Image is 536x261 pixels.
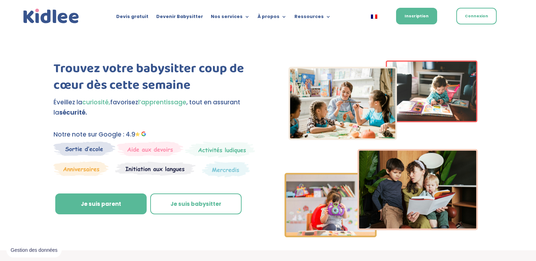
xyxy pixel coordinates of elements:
[284,60,478,237] img: Imgs-2
[371,14,377,19] img: Français
[294,14,331,22] a: Ressources
[456,8,497,24] a: Connexion
[11,247,57,254] span: Gestion des données
[211,14,250,22] a: Nos services
[156,14,203,22] a: Devenir Babysitter
[55,193,147,215] a: Je suis parent
[396,8,437,24] a: Inscription
[53,97,256,118] p: Éveillez la favorisez , tout en assurant la
[138,98,186,106] span: l’apprentissage
[53,141,115,156] img: Sortie decole
[59,108,87,117] strong: sécurité.
[116,14,148,22] a: Devis gratuit
[185,141,255,158] img: Mercredi
[150,193,242,215] a: Je suis babysitter
[22,7,81,25] a: Kidlee Logo
[53,161,109,176] img: Anniversaire
[6,243,62,258] button: Gestion des données
[117,141,184,156] img: weekends
[115,161,196,176] img: Atelier thematique
[22,7,81,25] img: logo_kidlee_bleu
[82,98,110,106] span: curiosité,
[258,14,287,22] a: À propos
[202,161,250,178] img: Thematique
[53,60,256,97] h1: Trouvez votre babysitter coup de cœur dès cette semaine
[53,129,256,140] p: Notre note sur Google : 4.9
